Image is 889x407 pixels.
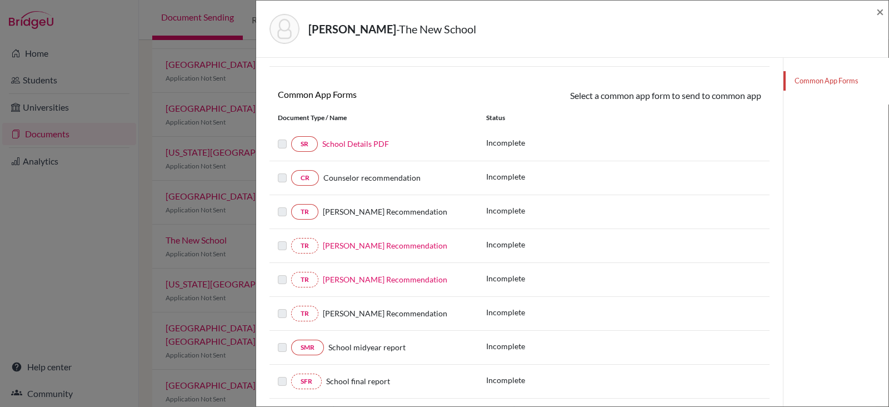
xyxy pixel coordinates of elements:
[291,136,318,152] a: SR
[323,241,447,250] a: [PERSON_NAME] Recommendation
[322,139,389,148] a: School Details PDF
[486,205,525,216] p: Incomplete
[486,340,525,352] p: Incomplete
[291,374,322,389] a: SFR
[326,376,390,386] span: School final report
[396,22,476,36] span: - The New School
[291,238,318,254] a: TR
[486,137,525,148] p: Incomplete
[478,113,770,123] div: Status
[876,5,884,18] button: Close
[323,275,447,284] a: [PERSON_NAME] Recommendation
[323,207,447,216] span: [PERSON_NAME] Recommendation
[328,343,406,352] span: School midyear report
[486,171,525,182] p: Incomplete
[486,272,525,284] p: Incomplete
[486,239,525,250] p: Incomplete
[308,22,396,36] strong: [PERSON_NAME]
[323,309,447,318] span: [PERSON_NAME] Recommendation
[291,272,318,287] a: TR
[323,173,421,182] span: Counselor recommendation
[269,113,478,123] div: Document Type / Name
[486,306,525,318] p: Incomplete
[291,340,324,355] a: SMR
[291,170,319,186] a: CR
[291,306,318,321] a: TR
[783,71,888,91] a: Common App Forms
[278,89,511,100] h6: Common App Forms
[486,374,525,386] p: Incomplete
[520,89,770,104] div: Select a common app form to send to common app
[291,204,318,220] a: TR
[876,3,884,19] span: ×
